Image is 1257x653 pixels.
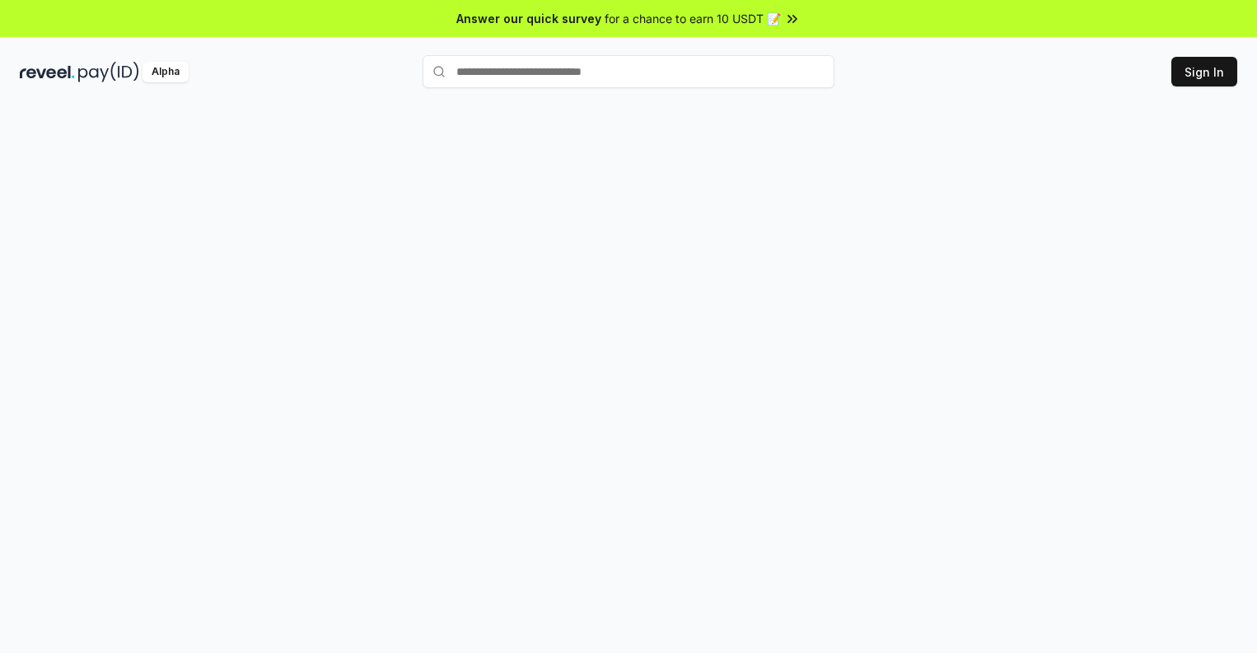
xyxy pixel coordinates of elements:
[605,10,781,27] span: for a chance to earn 10 USDT 📝
[1171,57,1237,86] button: Sign In
[143,62,189,82] div: Alpha
[20,62,75,82] img: reveel_dark
[456,10,601,27] span: Answer our quick survey
[78,62,139,82] img: pay_id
